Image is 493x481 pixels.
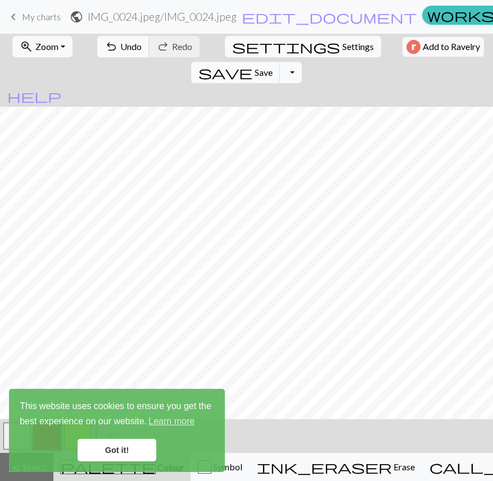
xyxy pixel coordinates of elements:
[20,39,33,55] span: zoom_in
[250,453,422,481] button: Erase
[7,88,61,104] span: help
[402,37,484,57] button: Add to Ravelry
[225,36,381,57] button: SettingsSettings
[242,9,417,25] span: edit_document
[198,65,252,80] span: save
[406,40,420,54] img: Ravelry
[392,461,415,472] span: Erase
[97,36,150,57] button: Undo
[35,41,58,52] span: Zoom
[22,11,61,22] span: My charts
[70,9,83,25] span: public
[88,10,237,23] h2: IMG_0024.jpeg / IMG_0024.jpeg
[342,40,374,53] span: Settings
[147,413,196,430] a: learn more about cookies
[78,439,156,461] a: dismiss cookie message
[12,36,73,57] button: Zoom
[257,459,392,475] span: ink_eraser
[232,40,340,53] i: Settings
[191,62,281,83] button: Save
[120,41,142,52] span: Undo
[105,39,118,55] span: undo
[255,67,273,78] span: Save
[7,7,61,26] a: My charts
[20,400,214,430] span: This website uses cookies to ensure you get the best experience on our website.
[9,389,225,472] div: cookieconsent
[232,39,340,55] span: settings
[7,459,21,475] span: highlight_alt
[211,461,242,472] span: Symbol
[7,9,20,25] span: keyboard_arrow_left
[423,40,480,54] span: Add to Ravelry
